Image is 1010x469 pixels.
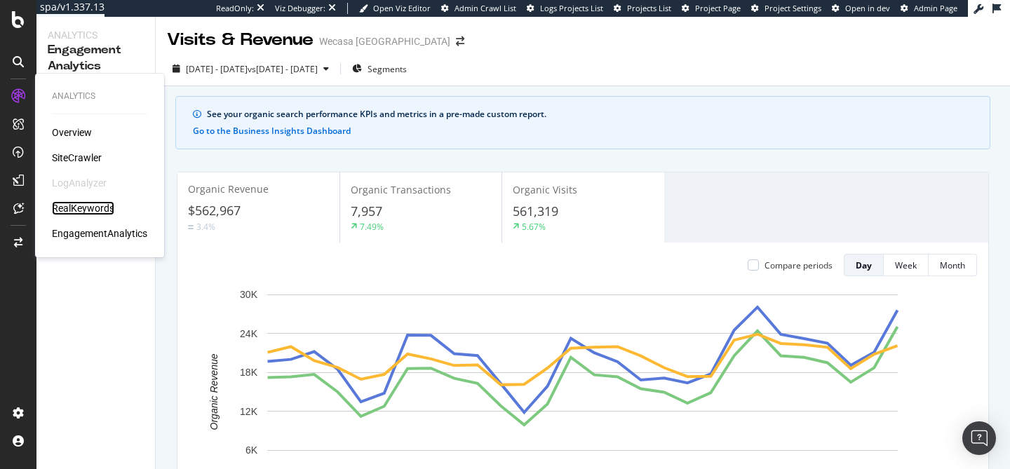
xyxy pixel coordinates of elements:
[441,3,516,14] a: Admin Crawl List
[540,3,603,13] span: Logs Projects List
[248,63,318,75] span: vs [DATE] - [DATE]
[188,225,194,229] img: Equal
[240,290,258,301] text: 30K
[351,183,451,196] span: Organic Transactions
[513,183,577,196] span: Organic Visits
[373,3,431,13] span: Open Viz Editor
[962,421,996,455] div: Open Intercom Messenger
[52,125,92,140] a: Overview
[208,354,220,430] text: Organic Revenue
[275,3,325,14] div: Viz Debugger:
[167,57,335,80] button: [DATE] - [DATE]vs[DATE] - [DATE]
[52,226,147,240] a: EngagementAnalytics
[216,3,254,14] div: ReadOnly:
[856,259,872,271] div: Day
[188,202,241,219] span: $562,967
[765,259,833,271] div: Compare periods
[527,3,603,14] a: Logs Projects List
[48,42,144,74] div: Engagement Analytics
[695,3,741,13] span: Project Page
[832,3,890,14] a: Open in dev
[368,63,407,75] span: Segments
[240,367,258,378] text: 18K
[346,57,412,80] button: Segments
[359,3,431,14] a: Open Viz Editor
[627,3,671,13] span: Projects List
[196,221,215,233] div: 3.4%
[245,444,258,456] text: 6K
[914,3,957,13] span: Admin Page
[929,254,977,276] button: Month
[175,96,990,149] div: info banner
[240,328,258,339] text: 24K
[682,3,741,14] a: Project Page
[319,34,450,48] div: Wecasa [GEOGRAPHIC_DATA]
[351,203,382,219] span: 7,957
[188,182,269,196] span: Organic Revenue
[52,151,102,165] a: SiteCrawler
[751,3,821,14] a: Project Settings
[167,28,314,52] div: Visits & Revenue
[52,201,114,215] a: RealKeywords
[884,254,929,276] button: Week
[240,406,258,417] text: 12K
[765,3,821,13] span: Project Settings
[186,63,248,75] span: [DATE] - [DATE]
[940,259,965,271] div: Month
[207,108,973,121] div: See your organic search performance KPIs and metrics in a pre-made custom report.
[52,90,147,102] div: Analytics
[844,254,884,276] button: Day
[522,221,546,233] div: 5.67%
[614,3,671,14] a: Projects List
[360,221,384,233] div: 7.49%
[513,203,558,219] span: 561,319
[456,36,464,46] div: arrow-right-arrow-left
[193,126,351,136] button: Go to the Business Insights Dashboard
[845,3,890,13] span: Open in dev
[52,176,107,190] div: LogAnalyzer
[48,28,144,42] div: Analytics
[454,3,516,13] span: Admin Crawl List
[901,3,957,14] a: Admin Page
[895,259,917,271] div: Week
